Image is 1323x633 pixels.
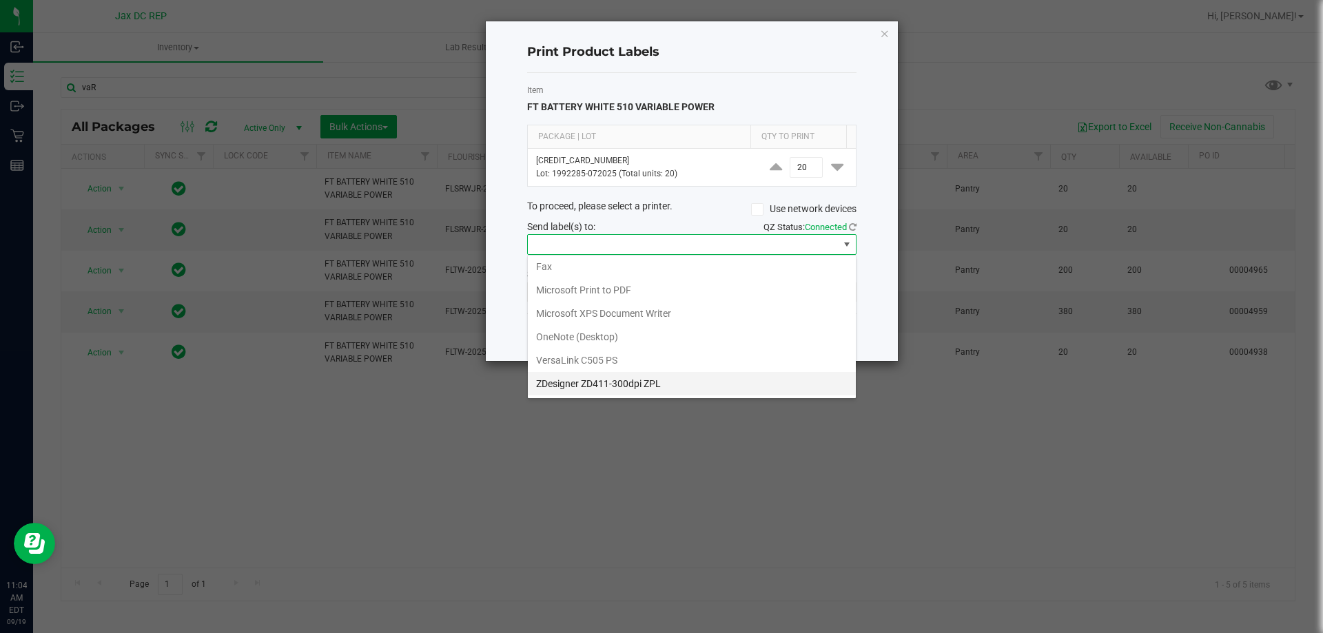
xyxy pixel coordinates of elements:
div: To proceed, please select a printer. [517,199,867,220]
th: Qty to Print [750,125,846,149]
p: [CREDIT_CARD_NUMBER] [536,154,749,167]
span: Connected [805,222,847,232]
div: Select a label template. [517,267,867,282]
h4: Print Product Labels [527,43,857,61]
li: VersaLink C505 PS [528,349,856,372]
th: Package | Lot [528,125,750,149]
span: QZ Status: [763,222,857,232]
li: Microsoft XPS Document Writer [528,302,856,325]
li: Fax [528,255,856,278]
span: FT BATTERY WHITE 510 VARIABLE POWER [527,101,715,112]
p: Lot: 1992285-072025 (Total units: 20) [536,167,749,180]
iframe: Resource center [14,523,55,564]
label: Item [527,84,857,96]
li: ZDesigner ZD411-300dpi ZPL [528,372,856,395]
li: OneNote (Desktop) [528,325,856,349]
label: Use network devices [751,202,857,216]
span: Send label(s) to: [527,221,595,232]
li: Microsoft Print to PDF [528,278,856,302]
